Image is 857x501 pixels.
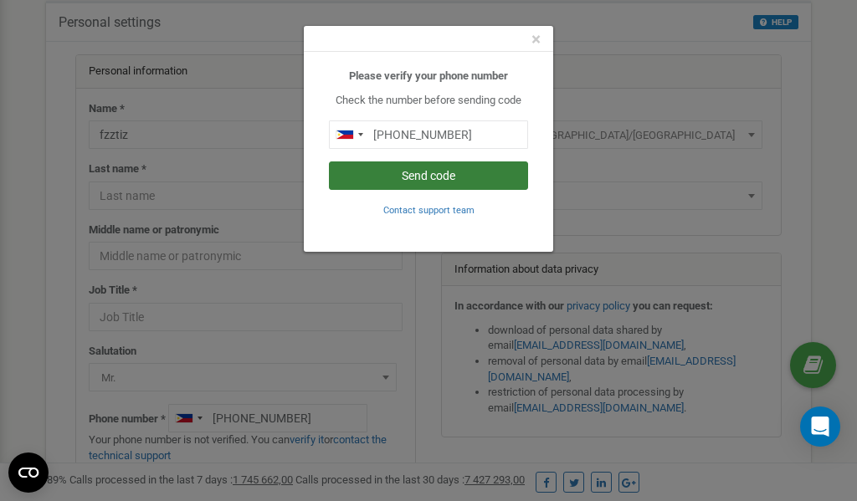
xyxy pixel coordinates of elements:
[8,452,49,493] button: Open CMP widget
[349,69,508,82] b: Please verify your phone number
[329,161,528,190] button: Send code
[329,93,528,109] p: Check the number before sending code
[330,121,368,148] div: Telephone country code
[531,31,541,49] button: Close
[329,120,528,149] input: 0905 123 4567
[383,205,475,216] small: Contact support team
[800,406,840,447] div: Open Intercom Messenger
[383,203,475,216] a: Contact support team
[531,29,541,49] span: ×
